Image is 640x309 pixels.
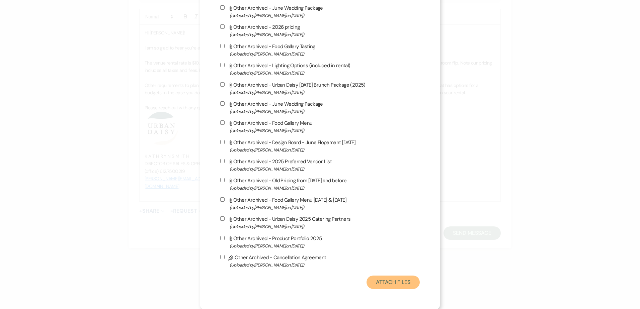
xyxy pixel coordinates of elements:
[220,216,225,221] input: Other Archived - Urban Daisy 2025 Catering Partners(Uploaded by[PERSON_NAME]on [DATE])
[220,101,225,106] input: Other Archived - June Wedding Package(Uploaded by[PERSON_NAME]on [DATE])
[220,23,420,38] label: Other Archived - 2026 pricing
[220,178,225,182] input: Other Archived - Old Pricing from [DATE] and before(Uploaded by[PERSON_NAME]on [DATE])
[230,31,420,38] span: (Uploaded by [PERSON_NAME] on [DATE] )
[220,215,420,230] label: Other Archived - Urban Daisy 2025 Catering Partners
[230,89,420,96] span: (Uploaded by [PERSON_NAME] on [DATE] )
[220,61,420,77] label: Other Archived - Lighting Options (included in rental)
[230,165,420,173] span: (Uploaded by [PERSON_NAME] on [DATE] )
[220,44,225,48] input: Other Archived - Food Gallery Tasting(Uploaded by[PERSON_NAME]on [DATE])
[220,5,225,10] input: Other Archived - June Wedding Package(Uploaded by[PERSON_NAME]on [DATE])
[220,42,420,58] label: Other Archived - Food Gallery Tasting
[367,276,420,289] button: Attach Files
[230,242,420,250] span: (Uploaded by [PERSON_NAME] on [DATE] )
[220,138,420,154] label: Other Archived - Design Board - June Elopement [DATE]
[220,236,225,240] input: Other Archived - Product Portfolio 2025(Uploaded by[PERSON_NAME]on [DATE])
[230,146,420,154] span: (Uploaded by [PERSON_NAME] on [DATE] )
[230,127,420,134] span: (Uploaded by [PERSON_NAME] on [DATE] )
[220,63,225,67] input: Other Archived - Lighting Options (included in rental)(Uploaded by[PERSON_NAME]on [DATE])
[220,234,420,250] label: Other Archived - Product Portfolio 2025
[230,12,420,19] span: (Uploaded by [PERSON_NAME] on [DATE] )
[220,176,420,192] label: Other Archived - Old Pricing from [DATE] and before
[220,119,420,134] label: Other Archived - Food Gallery Menu
[230,204,420,211] span: (Uploaded by [PERSON_NAME] on [DATE] )
[220,159,225,163] input: Other Archived - 2025 Preferred Vendor List(Uploaded by[PERSON_NAME]on [DATE])
[220,140,225,144] input: Other Archived - Design Board - June Elopement [DATE](Uploaded by[PERSON_NAME]on [DATE])
[220,255,225,259] input: Other Archived - Cancellation Agreement(Uploaded by[PERSON_NAME]on [DATE])
[230,108,420,115] span: (Uploaded by [PERSON_NAME] on [DATE] )
[220,157,420,173] label: Other Archived - 2025 Preferred Vendor List
[220,81,420,96] label: Other Archived - Urban Daisy [DATE] Brunch Package (2025)
[220,196,420,211] label: Other Archived - Food Gallery Menu [DATE] & [DATE]
[220,120,225,125] input: Other Archived - Food Gallery Menu(Uploaded by[PERSON_NAME]on [DATE])
[230,223,420,230] span: (Uploaded by [PERSON_NAME] on [DATE] )
[220,82,225,87] input: Other Archived - Urban Daisy [DATE] Brunch Package (2025)(Uploaded by[PERSON_NAME]on [DATE])
[230,261,420,269] span: (Uploaded by [PERSON_NAME] on [DATE] )
[220,253,420,269] label: Other Archived - Cancellation Agreement
[220,4,420,19] label: Other Archived - June Wedding Package
[230,69,420,77] span: (Uploaded by [PERSON_NAME] on [DATE] )
[220,197,225,202] input: Other Archived - Food Gallery Menu [DATE] & [DATE](Uploaded by[PERSON_NAME]on [DATE])
[220,24,225,29] input: Other Archived - 2026 pricing(Uploaded by[PERSON_NAME]on [DATE])
[230,184,420,192] span: (Uploaded by [PERSON_NAME] on [DATE] )
[230,50,420,58] span: (Uploaded by [PERSON_NAME] on [DATE] )
[220,100,420,115] label: Other Archived - June Wedding Package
